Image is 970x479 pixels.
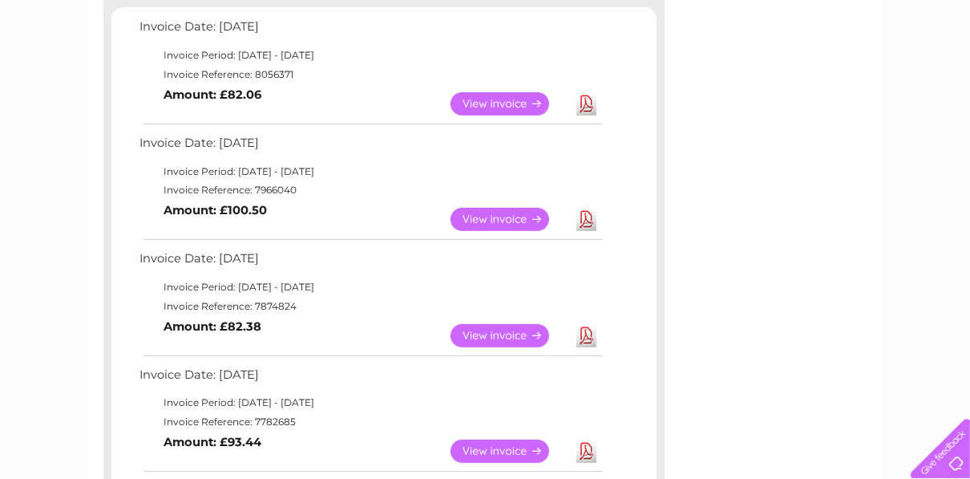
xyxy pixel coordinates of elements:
img: logo.png [34,42,115,91]
a: Water [688,68,718,80]
a: Download [576,324,596,347]
a: Download [576,208,596,231]
b: Amount: £82.06 [164,87,261,102]
a: Log out [917,68,955,80]
b: Amount: £100.50 [164,203,267,217]
td: Invoice Period: [DATE] - [DATE] [135,393,604,412]
a: Energy [728,68,763,80]
td: Invoice Reference: 8056371 [135,65,604,84]
a: View [451,324,568,347]
td: Invoice Period: [DATE] - [DATE] [135,46,604,65]
td: Invoice Reference: 7966040 [135,181,604,200]
b: Amount: £93.44 [164,435,261,449]
a: View [451,92,568,116]
a: View [451,208,568,231]
td: Invoice Period: [DATE] - [DATE] [135,278,604,297]
td: Invoice Date: [DATE] [135,16,604,46]
td: Invoice Reference: 7874824 [135,297,604,316]
a: Telecoms [773,68,821,80]
td: Invoice Date: [DATE] [135,364,604,394]
b: Amount: £82.38 [164,319,261,334]
div: Clear Business is a trading name of Verastar Limited (registered in [GEOGRAPHIC_DATA] No. 3667643... [107,9,865,78]
a: View [451,440,568,463]
td: Invoice Period: [DATE] - [DATE] [135,162,604,181]
td: Invoice Date: [DATE] [135,132,604,162]
td: Invoice Date: [DATE] [135,248,604,278]
a: Blog [831,68,854,80]
td: Invoice Reference: 7782685 [135,412,604,432]
a: Contact [863,68,903,80]
a: Download [576,92,596,116]
a: Download [576,440,596,463]
a: 0333 014 3131 [668,8,778,28]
